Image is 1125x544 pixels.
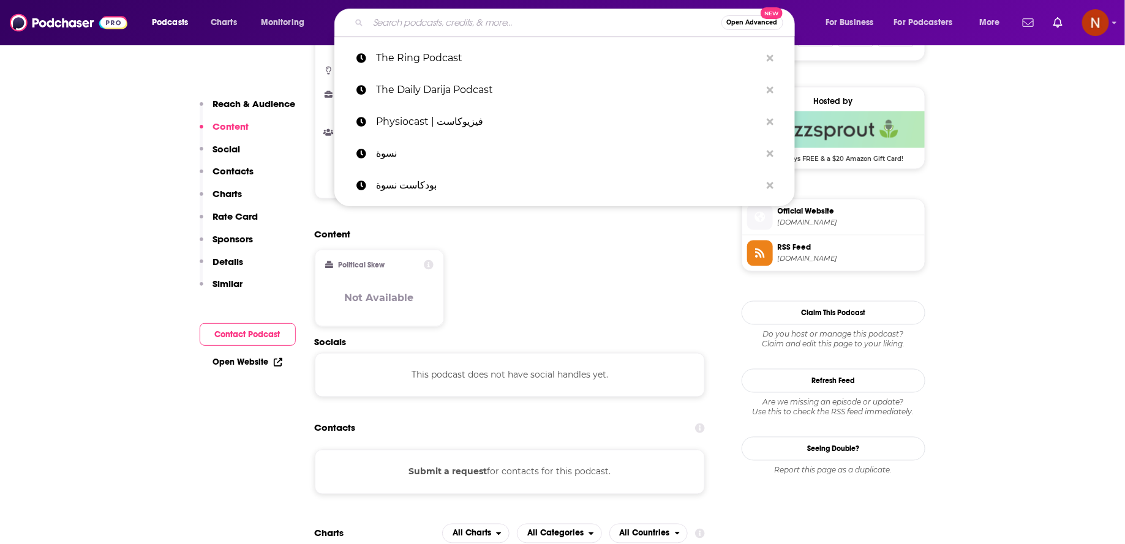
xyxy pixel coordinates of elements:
[315,450,705,494] div: for contacts for this podcast.
[442,524,510,543] h2: Platforms
[213,233,254,245] p: Sponsors
[376,42,761,74] p: The Ring Podcast
[252,13,320,32] button: open menu
[334,42,795,74] a: The Ring Podcast
[742,369,925,393] button: Refresh Feed
[894,14,953,31] span: For Podcasters
[742,301,925,325] button: Claim This Podcast
[213,165,254,177] p: Contacts
[213,188,243,199] p: Charts
[200,278,243,300] button: Similar
[213,357,282,367] a: Open Website
[200,98,296,121] button: Reach & Audience
[200,188,243,211] button: Charts
[778,218,920,227] span: buzzsprout.com
[979,14,1000,31] span: More
[200,233,254,256] button: Sponsors
[1048,12,1067,33] a: Show notifications dropdown
[826,14,874,31] span: For Business
[408,465,487,479] button: Submit a request
[315,228,696,240] h2: Content
[200,165,254,188] button: Contacts
[376,138,761,170] p: نسوة
[742,111,925,148] img: Buzzsprout Deal: Get 90 days FREE & a $20 Amazon Gift Card!
[346,9,807,37] div: Search podcasts, credits, & more...
[1082,9,1109,36] button: Show profile menu
[200,323,296,346] button: Contact Podcast
[143,13,204,32] button: open menu
[315,337,705,348] h2: Socials
[721,15,783,30] button: Open AdvancedNew
[261,14,304,31] span: Monitoring
[200,256,244,278] button: Details
[727,20,778,26] span: Open Advanced
[200,143,241,166] button: Social
[325,67,397,75] h3: Interests
[213,98,296,110] p: Reach & Audience
[211,14,237,31] span: Charts
[200,211,258,233] button: Rate Card
[453,529,491,538] span: All Charts
[1082,9,1109,36] span: Logged in as AdelNBM
[742,330,925,349] div: Claim and edit this page to your liking.
[315,527,344,539] h2: Charts
[334,138,795,170] a: نسوة
[742,111,925,162] a: Buzzsprout Deal: Get 90 days FREE & a $20 Amazon Gift Card!
[334,74,795,106] a: The Daily Darija Podcast
[1018,12,1039,33] a: Show notifications dropdown
[517,524,602,543] h2: Categories
[742,96,925,106] div: Hosted by
[742,148,925,163] span: Get 90 days FREE & a $20 Amazon Gift Card!
[442,524,510,543] button: open menu
[747,240,920,266] a: RSS Feed[DOMAIN_NAME]
[213,121,249,132] p: Content
[527,529,584,538] span: All Categories
[334,170,795,201] a: بودكاست نسوة
[376,170,761,201] p: بودكاست نسوة
[345,292,414,304] h3: Not Available
[376,74,761,106] p: The Daily Darija Podcast
[778,242,920,253] span: RSS Feed
[1082,9,1109,36] img: User Profile
[368,13,721,32] input: Search podcasts, credits, & more...
[203,13,244,32] a: Charts
[747,204,920,230] a: Official Website[DOMAIN_NAME]
[761,7,783,19] span: New
[200,121,249,143] button: Content
[886,13,971,32] button: open menu
[971,13,1015,32] button: open menu
[325,166,695,188] button: Show More
[609,524,688,543] button: open menu
[338,261,385,269] h2: Political Skew
[778,254,920,263] span: feeds.buzzsprout.com
[742,437,925,461] a: Seeing Double?
[778,206,920,217] span: Official Website
[325,91,397,99] h3: Jobs
[325,129,397,136] h3: Ethnicities
[213,211,258,222] p: Rate Card
[213,256,244,267] p: Details
[315,353,705,397] div: This podcast does not have social handles yet.
[315,417,356,440] h2: Contacts
[517,524,602,543] button: open menu
[817,13,889,32] button: open menu
[620,529,670,538] span: All Countries
[213,278,243,289] p: Similar
[742,398,925,417] div: Are we missing an episode or update? Use this to check the RSS feed immediately.
[213,143,241,155] p: Social
[334,106,795,138] a: Physiocast | فيزيوكاست‎
[376,106,761,138] p: Physiocast | فيزيوكاست‎
[609,524,688,543] h2: Countries
[742,330,925,340] span: Do you host or manage this podcast?
[152,14,188,31] span: Podcasts
[742,466,925,475] div: Report this page as a duplicate.
[10,11,127,34] img: Podchaser - Follow, Share and Rate Podcasts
